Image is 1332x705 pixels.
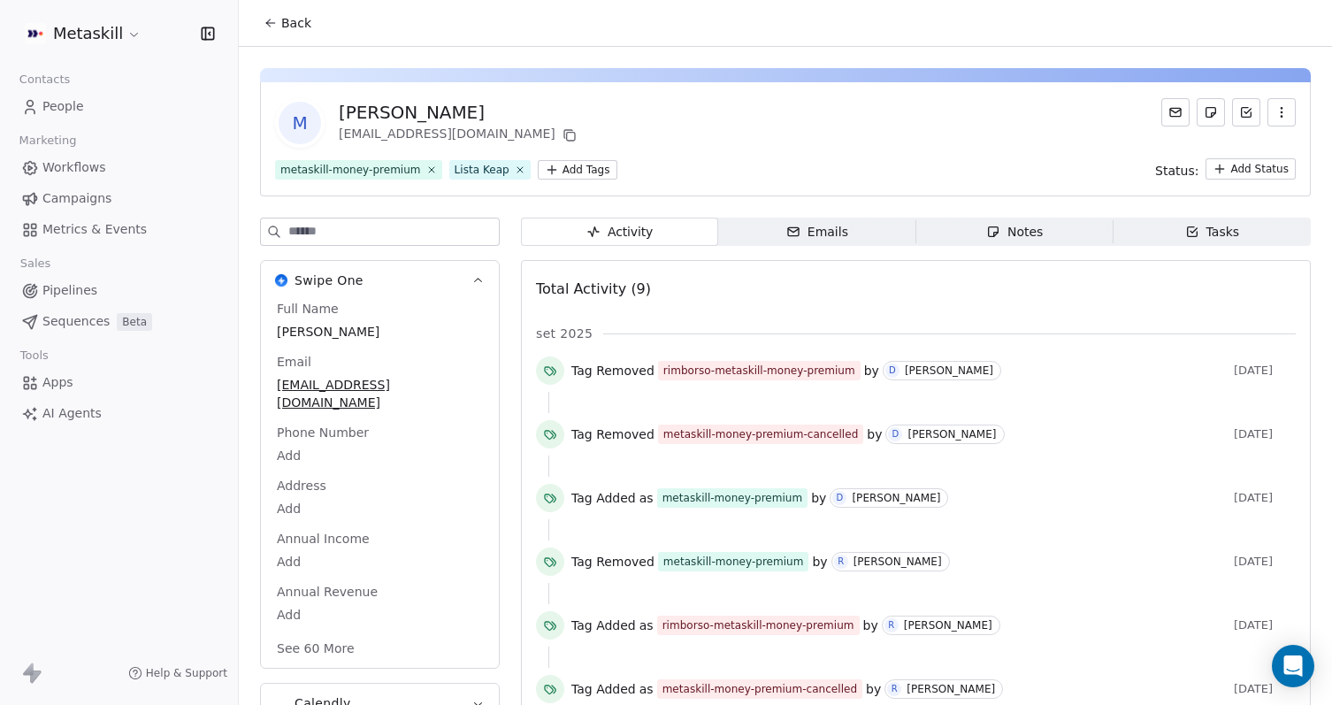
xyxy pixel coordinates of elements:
span: Status: [1155,162,1198,180]
div: [EMAIL_ADDRESS][DOMAIN_NAME] [339,125,580,146]
span: Apps [42,373,73,392]
a: Apps [14,368,224,397]
span: AI Agents [42,404,102,423]
a: Help & Support [128,666,227,680]
div: Open Intercom Messenger [1272,645,1314,687]
span: Marketing [11,127,84,154]
div: R [888,618,894,632]
div: [PERSON_NAME] [907,683,995,695]
span: as [639,617,654,634]
div: rimborso-metaskill-money-premium [663,363,855,379]
span: [PERSON_NAME] [277,323,483,341]
span: Address [273,477,330,494]
button: See 60 More [266,632,365,664]
span: Annual Income [273,530,373,548]
span: by [812,553,827,571]
button: Metaskill [21,19,145,49]
span: Sales [12,250,58,277]
div: [PERSON_NAME] [907,428,996,441]
a: SequencesBeta [14,307,224,336]
span: Pipelines [42,281,97,300]
span: Back [281,14,311,32]
div: metaskill-money-premium [663,554,804,570]
span: Tag Removed [571,362,655,379]
div: [PERSON_NAME] [905,364,993,377]
span: M [279,102,321,144]
div: [PERSON_NAME] [852,492,940,504]
div: Emails [786,223,848,241]
span: Total Activity (9) [536,280,651,297]
div: [PERSON_NAME] [854,556,942,568]
a: AI Agents [14,399,224,428]
div: metaskill-money-premium [280,162,421,178]
span: [DATE] [1234,555,1296,569]
span: Beta [117,313,152,331]
div: metaskill-money-premium-cancelled [662,681,857,697]
span: as [639,680,654,698]
div: [PERSON_NAME] [904,619,992,632]
span: set 2025 [536,325,593,342]
button: Add Status [1206,158,1296,180]
div: R [838,555,844,569]
a: Workflows [14,153,224,182]
span: by [866,680,881,698]
span: [EMAIL_ADDRESS][DOMAIN_NAME] [277,376,483,411]
span: [DATE] [1234,682,1296,696]
div: D [892,427,899,441]
span: Full Name [273,300,342,318]
a: Pipelines [14,276,224,305]
button: Back [253,7,322,39]
span: People [42,97,84,116]
span: by [864,362,879,379]
span: Add [277,606,483,624]
span: Campaigns [42,189,111,208]
span: by [867,425,882,443]
span: Swipe One [295,272,364,289]
a: Metrics & Events [14,215,224,244]
div: metaskill-money-premium-cancelled [663,426,858,442]
div: Notes [986,223,1043,241]
div: Lista Keap [455,162,509,178]
div: [PERSON_NAME] [339,100,580,125]
div: metaskill-money-premium [662,490,803,506]
div: D [837,491,844,505]
div: rimborso-metaskill-money-premium [662,617,854,633]
img: Swipe One [275,274,287,287]
span: Email [273,353,315,371]
div: Tasks [1185,223,1240,241]
span: Phone Number [273,424,372,441]
span: Tag Removed [571,553,655,571]
span: Tag Removed [571,425,655,443]
div: Swipe OneSwipe One [261,300,499,668]
a: Campaigns [14,184,224,213]
img: AVATAR%20METASKILL%20-%20Colori%20Positivo.png [25,23,46,44]
span: Add [277,500,483,517]
span: Add [277,553,483,571]
button: Add Tags [538,160,617,180]
span: Workflows [42,158,106,177]
div: D [889,364,896,378]
span: Annual Revenue [273,583,381,601]
span: Metaskill [53,22,123,45]
span: Help & Support [146,666,227,680]
span: Sequences [42,312,110,331]
span: Tag Added [571,680,636,698]
span: by [863,617,878,634]
span: Metrics & Events [42,220,147,239]
span: Tag Added [571,617,636,634]
span: by [811,489,826,507]
span: [DATE] [1234,618,1296,632]
span: [DATE] [1234,427,1296,441]
span: Tag Added [571,489,636,507]
button: Swipe OneSwipe One [261,261,499,300]
a: People [14,92,224,121]
span: Contacts [11,66,78,93]
span: Tools [12,342,56,369]
span: Add [277,447,483,464]
span: [DATE] [1234,491,1296,505]
div: R [892,682,898,696]
span: [DATE] [1234,364,1296,378]
span: as [639,489,654,507]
